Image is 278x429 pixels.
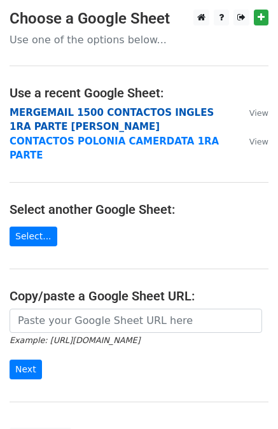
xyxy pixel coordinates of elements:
a: Select... [10,227,57,246]
input: Next [10,360,42,379]
h4: Select another Google Sheet: [10,202,268,217]
h4: Use a recent Google Sheet: [10,85,268,101]
a: CONTACTOS POLONIA CAMERDATA 1RA PARTE [10,136,219,162]
h3: Choose a Google Sheet [10,10,268,28]
a: View [237,107,268,118]
small: View [249,108,268,118]
iframe: Chat Widget [214,368,278,429]
p: Use one of the options below... [10,33,268,46]
small: Example: [URL][DOMAIN_NAME] [10,335,140,345]
a: View [237,136,268,147]
h4: Copy/paste a Google Sheet URL: [10,288,268,304]
small: View [249,137,268,146]
a: MERGEMAIL 1500 CONTACTOS INGLES 1RA PARTE [PERSON_NAME] [10,107,214,133]
input: Paste your Google Sheet URL here [10,309,262,333]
